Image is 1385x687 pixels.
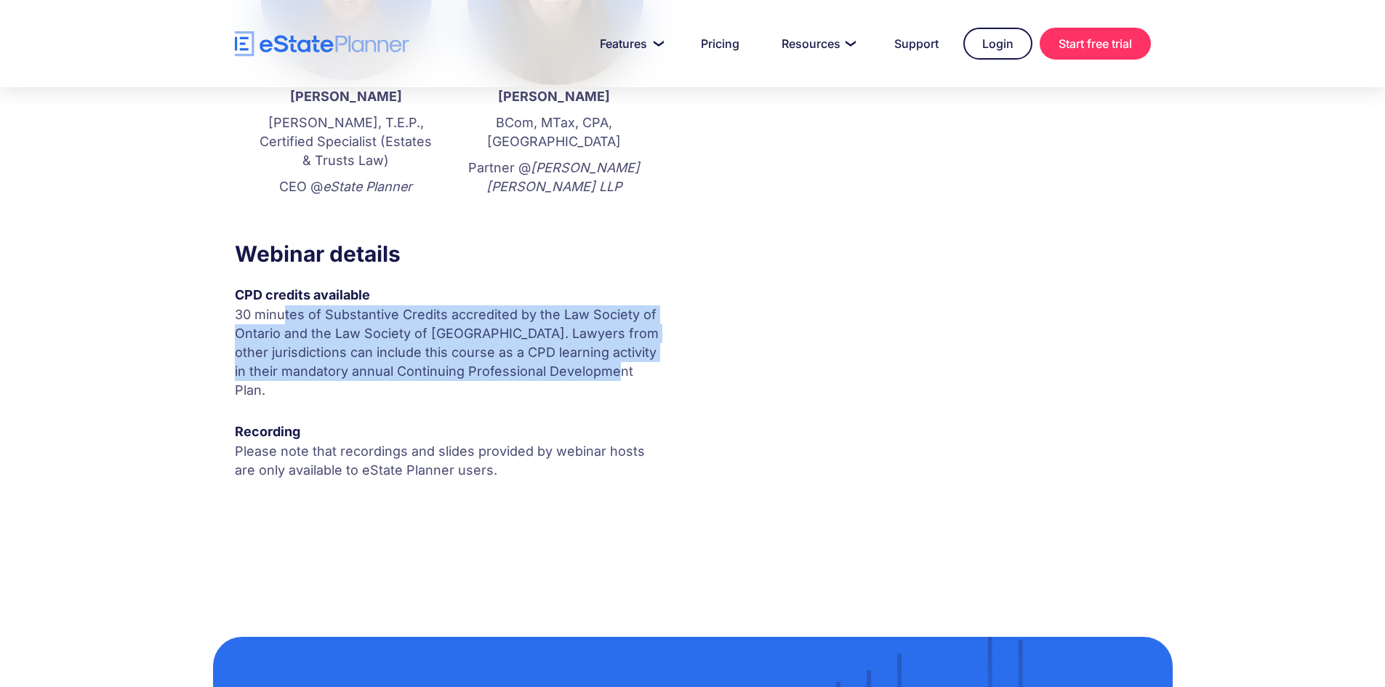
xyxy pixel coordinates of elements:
[235,487,665,506] p: ‍
[465,158,643,196] p: Partner @
[215,120,404,132] span: Number of [PERSON_NAME] per month
[963,28,1032,60] a: Login
[257,113,435,170] p: [PERSON_NAME], T.E.P., Certified Specialist (Estates & Trusts Law)
[290,89,402,104] strong: [PERSON_NAME]
[465,204,643,222] p: ‍
[323,179,412,194] em: eState Planner
[498,89,610,104] strong: [PERSON_NAME]
[582,29,676,58] a: Features
[235,305,665,400] p: 30 minutes of Substantive Credits accredited by the Law Society of Ontario and the Law Society of...
[486,160,640,194] em: [PERSON_NAME] [PERSON_NAME] LLP
[877,29,956,58] a: Support
[683,29,757,58] a: Pricing
[257,204,435,222] p: ‍
[215,1,268,13] span: Last Name
[764,29,870,58] a: Resources
[1040,28,1151,60] a: Start free trial
[235,31,409,57] a: home
[235,287,370,302] strong: CPD credits available
[235,237,665,270] h3: Webinar details
[235,422,665,442] div: Recording
[257,177,435,196] p: CEO @
[215,60,284,73] span: Phone number
[465,113,643,151] p: BCom, MTax, CPA, [GEOGRAPHIC_DATA]
[235,442,665,480] p: Please note that recordings and slides provided by webinar hosts are only available to eState Pla...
